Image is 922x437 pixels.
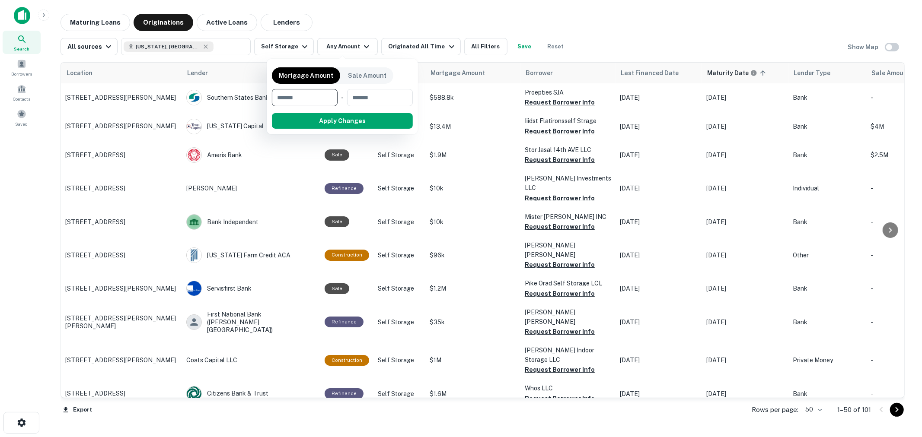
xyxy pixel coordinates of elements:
button: Apply Changes [272,113,413,129]
p: Sale Amount [348,71,386,80]
div: - [341,89,344,106]
iframe: Chat Widget [879,368,922,409]
p: Mortgage Amount [279,71,333,80]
